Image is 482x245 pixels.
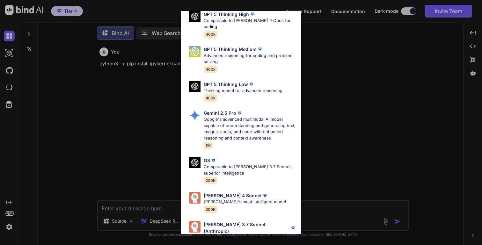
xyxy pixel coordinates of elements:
[204,94,217,102] span: 400k
[257,46,263,52] img: premium
[189,81,201,92] img: Pick Models
[204,221,290,234] p: [PERSON_NAME] 3.7 Sonnet (Anthropic)
[290,225,296,231] img: premium
[204,88,284,94] p: Thinking model for advanced reasoning.
[204,192,262,199] p: [PERSON_NAME] 4 Sonnet
[189,46,201,57] img: Pick Models
[204,11,249,18] p: GPT 5 Thinking High
[204,53,296,65] p: Advanced reasoning for coding and problem solving
[204,116,296,141] p: Google's advanced multimodal AI model capable of understanding and generating text, images, audio...
[189,192,201,204] img: Pick Models
[204,81,248,88] p: GPT 5 Thinking Low
[189,110,201,121] img: Pick Models
[262,192,268,199] img: premium
[204,164,296,176] p: Comparable to [PERSON_NAME] 3.7 Sonnet, superior intelligence
[189,221,201,233] img: Pick Models
[204,46,257,53] p: GPT 5 Thinking Medium
[204,66,217,73] span: 400k
[204,110,236,116] p: Gemini 2.5 Pro
[210,157,216,164] img: premium
[204,199,286,205] p: [PERSON_NAME]'s most intelligent model
[204,142,213,149] span: 1M
[249,11,255,17] img: premium
[204,177,217,184] span: 200K
[204,157,210,164] p: O3
[204,206,217,213] span: 200K
[189,11,201,22] img: Pick Models
[248,81,254,87] img: premium
[204,31,217,38] span: 400k
[236,110,243,116] img: premium
[189,157,201,168] img: Pick Models
[204,18,296,30] p: Comparable to [PERSON_NAME] 4 Opus for coding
